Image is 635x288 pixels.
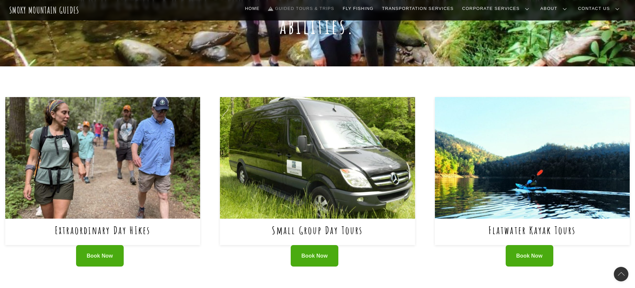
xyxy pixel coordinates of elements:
a: Flatwater Kayak Tours [488,223,576,237]
img: Flatwater Kayak Tours [435,97,630,219]
a: Book Now [291,245,338,267]
span: Book Now [87,253,113,260]
a: Contact Us [575,2,625,16]
a: About [538,2,572,16]
a: Home [242,2,262,16]
a: Guided Tours & Trips [266,2,337,16]
img: Small Group Day Tours [220,97,415,219]
img: Extraordinary Day HIkes [5,97,200,219]
a: Transportation Services [379,2,456,16]
a: Small Group Day Tours [272,223,363,237]
span: Book Now [516,253,543,260]
a: Book Now [76,245,124,267]
span: Book Now [301,253,328,260]
a: Corporate Services [459,2,534,16]
a: Fly Fishing [340,2,376,16]
a: Extraordinary Day HIkes [55,223,151,237]
a: Smoky Mountain Guides [9,5,79,16]
a: Book Now [506,245,553,267]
